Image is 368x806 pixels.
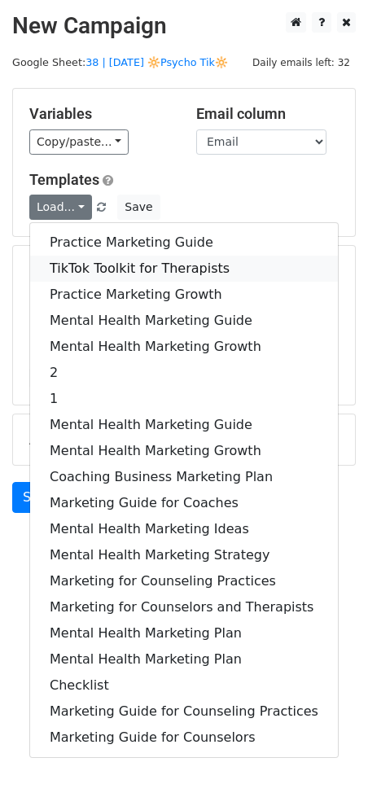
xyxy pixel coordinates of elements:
button: Save [117,195,160,220]
a: Mental Health Marketing Strategy [30,542,338,568]
a: Mental Health Marketing Plan [30,646,338,672]
a: Copy/paste... [29,129,129,155]
a: Practice Marketing Growth [30,282,338,308]
h5: Email column [196,105,339,123]
a: Practice Marketing Guide [30,230,338,256]
span: Daily emails left: 32 [247,54,356,72]
a: Mental Health Marketing Guide [30,412,338,438]
small: Google Sheet: [12,56,228,68]
a: Mental Health Marketing Growth [30,334,338,360]
a: Checklist [30,672,338,699]
a: Templates [29,171,99,188]
iframe: Chat Widget [287,728,368,806]
a: Mental Health Marketing Ideas [30,516,338,542]
a: TikTok Toolkit for Therapists [30,256,338,282]
a: Load... [29,195,92,220]
a: Marketing Guide for Counselors [30,725,338,751]
a: Marketing for Counselors and Therapists [30,594,338,620]
a: 38 | [DATE] 🔆Psycho Tik🔆 [85,56,228,68]
a: Daily emails left: 32 [247,56,356,68]
h2: New Campaign [12,12,356,40]
a: Mental Health Marketing Guide [30,308,338,334]
h5: Variables [29,105,172,123]
a: Mental Health Marketing Plan [30,620,338,646]
a: Send [12,482,66,513]
a: Marketing for Counseling Practices [30,568,338,594]
a: 2 [30,360,338,386]
a: Mental Health Marketing Growth [30,438,338,464]
a: Marketing Guide for Coaches [30,490,338,516]
a: Marketing Guide for Counseling Practices [30,699,338,725]
a: 1 [30,386,338,412]
a: Coaching Business Marketing Plan [30,464,338,490]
